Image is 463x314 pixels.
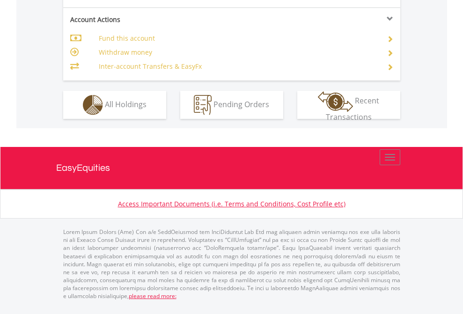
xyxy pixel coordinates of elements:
[180,91,283,119] button: Pending Orders
[56,147,407,189] a: EasyEquities
[63,228,400,300] p: Lorem Ipsum Dolors (Ame) Con a/e SeddOeiusmod tem InciDiduntut Lab Etd mag aliquaen admin veniamq...
[118,199,345,208] a: Access Important Documents (i.e. Terms and Conditions, Cost Profile etc)
[129,292,176,300] a: please read more:
[297,91,400,119] button: Recent Transactions
[99,31,375,45] td: Fund this account
[318,91,353,112] img: transactions-zar-wht.png
[63,91,166,119] button: All Holdings
[99,59,375,73] td: Inter-account Transfers & EasyFx
[63,15,232,24] div: Account Actions
[83,95,103,115] img: holdings-wht.png
[99,45,375,59] td: Withdraw money
[213,99,269,109] span: Pending Orders
[194,95,212,115] img: pending_instructions-wht.png
[105,99,147,109] span: All Holdings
